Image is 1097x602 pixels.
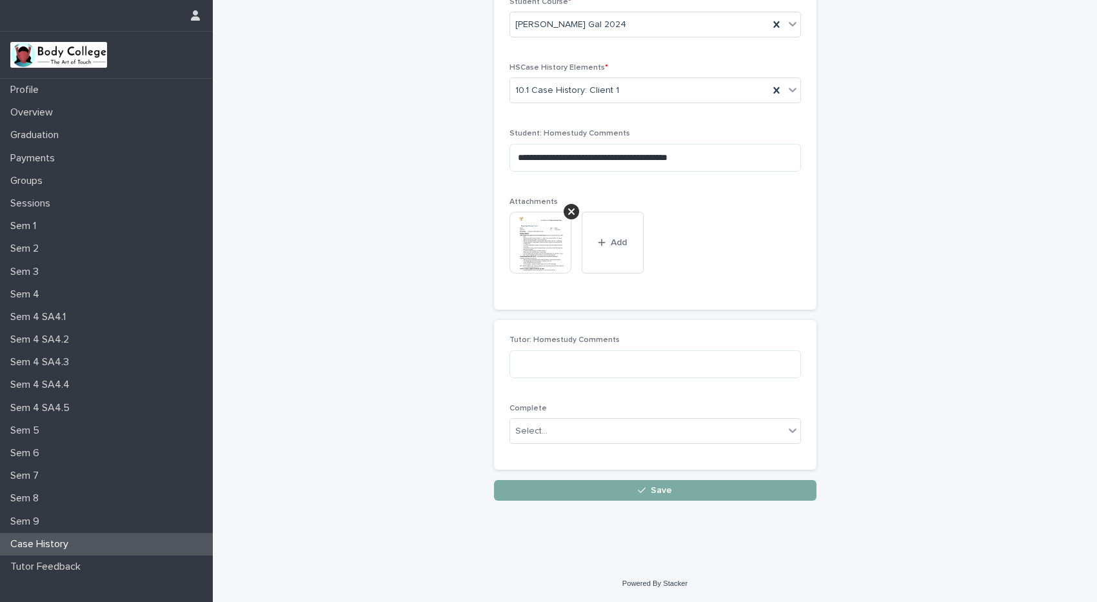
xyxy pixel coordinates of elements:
[5,129,69,141] p: Graduation
[5,106,63,119] p: Overview
[5,425,50,437] p: Sem 5
[515,425,548,438] div: Select...
[5,152,65,165] p: Payments
[5,492,49,505] p: Sem 8
[5,516,50,528] p: Sem 9
[5,561,91,573] p: Tutor Feedback
[5,311,76,323] p: Sem 4 SA4.1
[622,579,687,587] a: Powered By Stacker
[5,175,53,187] p: Groups
[509,130,630,137] span: Student: Homestudy Comments
[5,266,49,278] p: Sem 3
[582,212,644,274] button: Add
[5,288,50,301] p: Sem 4
[509,64,608,72] span: HSCase History Elements
[5,470,49,482] p: Sem 7
[494,480,816,501] button: Save
[5,84,49,96] p: Profile
[509,405,547,412] span: Complete
[515,84,619,97] span: 10.1 Case History: Client 1
[515,18,626,32] span: [PERSON_NAME] Gal 2024
[5,334,79,346] p: Sem 4 SA4.2
[509,336,620,344] span: Tutor: Homestudy Comments
[5,538,79,550] p: Case History
[5,197,61,210] p: Sessions
[5,447,50,459] p: Sem 6
[5,220,46,232] p: Sem 1
[5,379,80,391] p: Sem 4 SA4.4
[5,402,80,414] p: Sem 4 SA4.5
[5,356,79,368] p: Sem 4 SA4.3
[651,486,672,495] span: Save
[611,238,627,247] span: Add
[509,198,558,206] span: Attachments
[10,42,107,68] img: xvtzy2PTuGgGH0xbwGb2
[5,243,49,255] p: Sem 2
